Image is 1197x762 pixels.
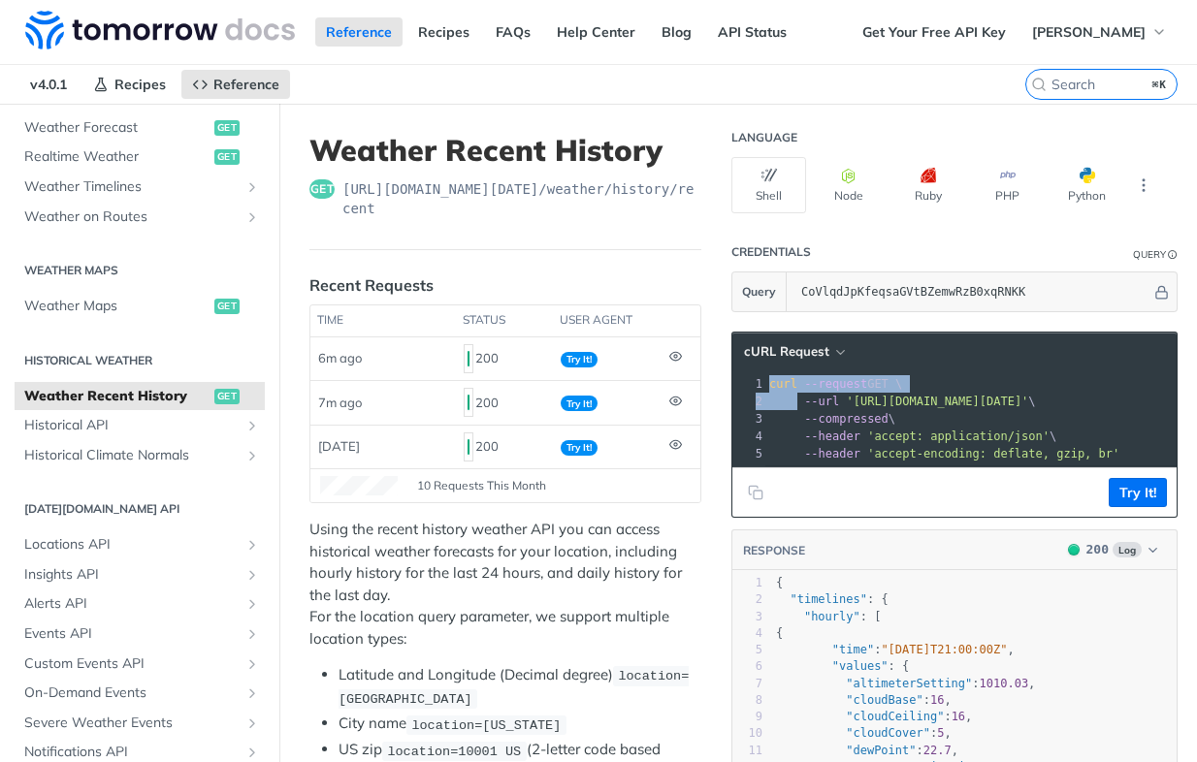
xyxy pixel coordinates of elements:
span: : , [776,744,958,757]
kbd: ⌘K [1148,75,1172,94]
span: Recipes [114,76,166,93]
span: GET \ [769,377,902,391]
a: API Status [707,17,797,47]
a: FAQs [485,17,541,47]
div: 7 [732,676,762,692]
div: 11 [732,743,762,759]
span: Weather Timelines [24,177,240,197]
a: Weather TimelinesShow subpages for Weather Timelines [15,173,265,202]
a: Blog [651,17,702,47]
a: Insights APIShow subpages for Insights API [15,560,265,589]
button: PHP [970,157,1045,213]
button: Query [732,272,787,311]
span: 200 [1068,544,1080,556]
span: : [ [776,610,881,623]
button: Node [811,157,886,213]
span: Alerts API [24,594,240,614]
a: Recipes [407,17,480,47]
button: RESPONSE [742,541,806,560]
span: Weather Maps [24,297,210,316]
span: { [776,626,783,640]
span: "[DATE]T21:00:00Z" [881,643,1007,656]
button: Hide [1151,282,1172,302]
span: v4.0.1 [19,70,78,99]
th: user agent [553,305,662,336]
a: Recipes [82,70,177,99]
span: get [309,179,335,199]
a: Alerts APIShow subpages for Alerts API [15,589,265,619]
span: On-Demand Events [24,683,240,703]
div: 200 [464,342,545,375]
span: \ [769,412,895,426]
span: "dewPoint" [846,744,916,757]
div: 3 [732,410,765,428]
span: "timelines" [790,592,866,606]
span: \ [769,395,1036,408]
span: 16 [930,693,944,707]
div: 8 [732,692,762,709]
span: 5 [937,726,944,740]
li: Latitude and Longitude (Decimal degree) [339,664,701,710]
a: Locations APIShow subpages for Locations API [15,530,265,559]
span: --header [804,429,860,443]
div: Query [1133,247,1166,262]
a: Severe Weather EventsShow subpages for Severe Weather Events [15,709,265,738]
span: Try It! [561,440,598,456]
span: cURL Request [744,343,829,360]
span: Try It! [561,396,598,411]
button: Copy to clipboard [742,478,769,507]
button: cURL Request [737,342,851,362]
a: Weather Mapsget [15,292,265,321]
input: apikey [792,272,1151,311]
span: 7m ago [318,395,362,410]
span: 1010.03 [980,677,1029,690]
h1: Weather Recent History [309,133,701,168]
a: Weather on RoutesShow subpages for Weather on Routes [15,203,265,232]
span: "cloudCover" [846,726,930,740]
div: Credentials [731,244,811,260]
h2: [DATE][DOMAIN_NAME] API [15,500,265,518]
span: "values" [832,659,889,673]
div: 1 [732,375,765,393]
div: 10 [732,725,762,742]
button: More Languages [1129,171,1158,200]
button: Try It! [1109,478,1167,507]
span: --url [804,395,839,408]
div: 4 [732,625,762,642]
span: : { [776,659,909,673]
span: "time" [832,643,874,656]
i: Information [1168,250,1178,260]
span: Log [1113,542,1142,557]
span: [PERSON_NAME] [1032,23,1146,41]
span: 200 [1086,542,1109,556]
button: Python [1050,157,1124,213]
h2: Weather Maps [15,262,265,279]
span: https://api.tomorrow.io/v4/weather/history/recent [342,179,701,218]
button: Show subpages for Notifications API [244,745,260,760]
span: [DATE] [318,438,360,454]
button: Show subpages for Custom Events API [244,656,260,672]
span: Reference [213,76,279,93]
div: 1 [732,575,762,591]
span: get [214,120,240,136]
a: Historical APIShow subpages for Historical API [15,411,265,440]
span: \ [769,429,1056,443]
span: Historical Climate Normals [24,446,240,465]
span: location=[US_STATE] [411,717,561,732]
div: 3 [732,609,762,625]
div: 4 [732,428,765,445]
a: Weather Forecastget [15,113,265,143]
span: "hourly" [804,610,860,623]
a: Get Your Free API Key [852,17,1017,47]
span: curl [769,377,797,391]
p: Using the recent history weather API you can access historical weather forecasts for your locatio... [309,519,701,650]
span: : { [776,592,889,606]
span: 16 [952,710,965,723]
th: status [456,305,553,336]
span: 200 [468,439,469,455]
a: Events APIShow subpages for Events API [15,619,265,649]
span: Weather on Routes [24,207,240,227]
th: time [310,305,456,336]
canvas: Line Graph [320,476,398,495]
span: location=10001 US [387,744,521,758]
